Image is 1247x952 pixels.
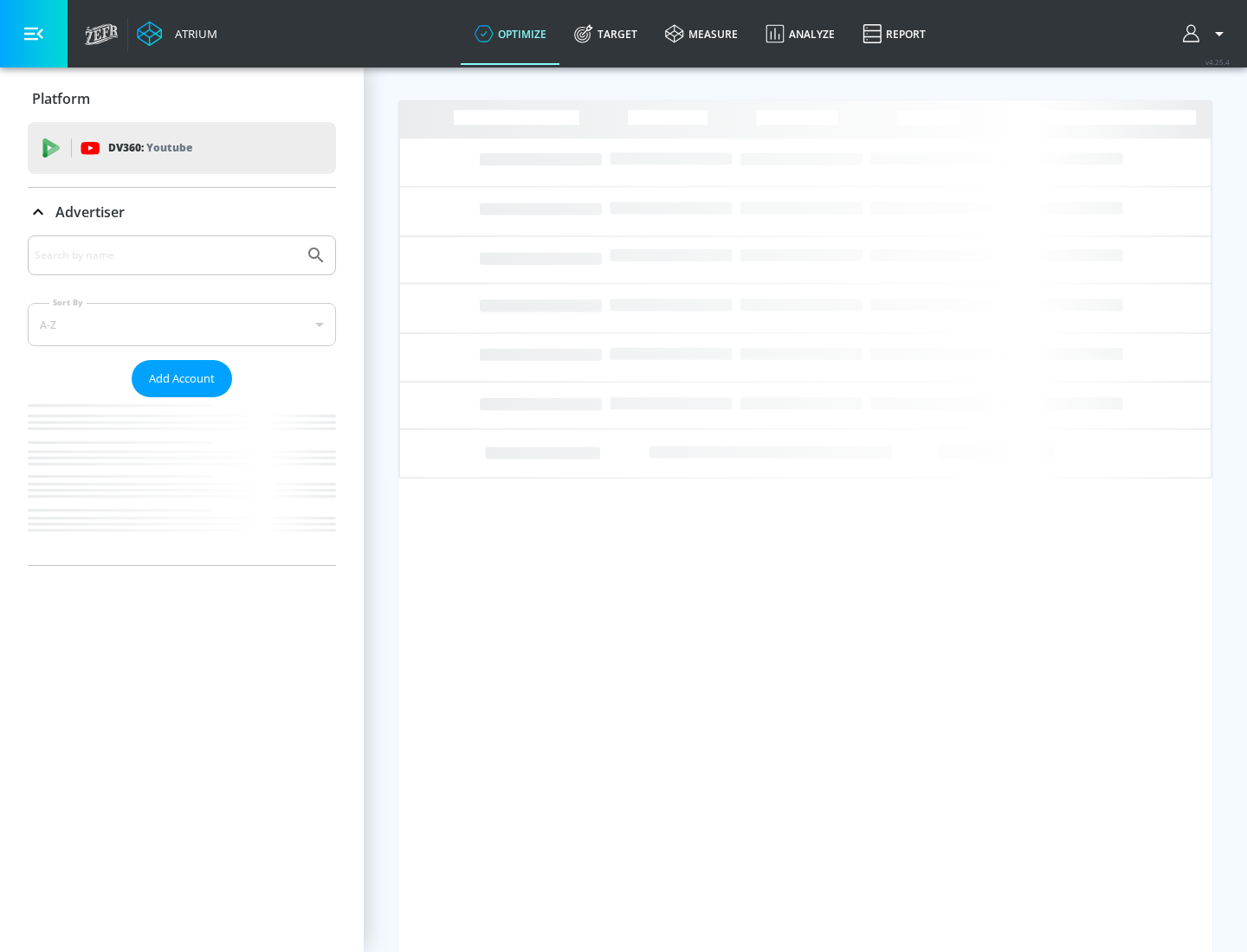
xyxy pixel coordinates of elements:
a: optimize [461,3,560,65]
div: DV360: Youtube [28,122,336,174]
div: Atrium [168,26,217,42]
a: measure [651,3,752,65]
span: Add Account [149,369,215,389]
p: Advertiser [55,203,125,222]
button: Add Account [132,360,232,397]
p: DV360: [108,138,192,158]
label: Sort By [49,297,87,308]
input: Search by name [35,244,297,267]
p: Platform [32,89,90,108]
div: Advertiser [28,188,336,236]
span: v 4.25.4 [1205,57,1230,67]
div: Platform [28,74,336,123]
a: Analyze [752,3,849,65]
a: Atrium [137,21,217,47]
div: A-Z [28,303,336,346]
nav: list of Advertiser [28,397,336,565]
div: Advertiser [28,235,336,565]
p: Youtube [146,138,192,157]
a: Report [849,3,940,65]
a: Target [560,3,651,65]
